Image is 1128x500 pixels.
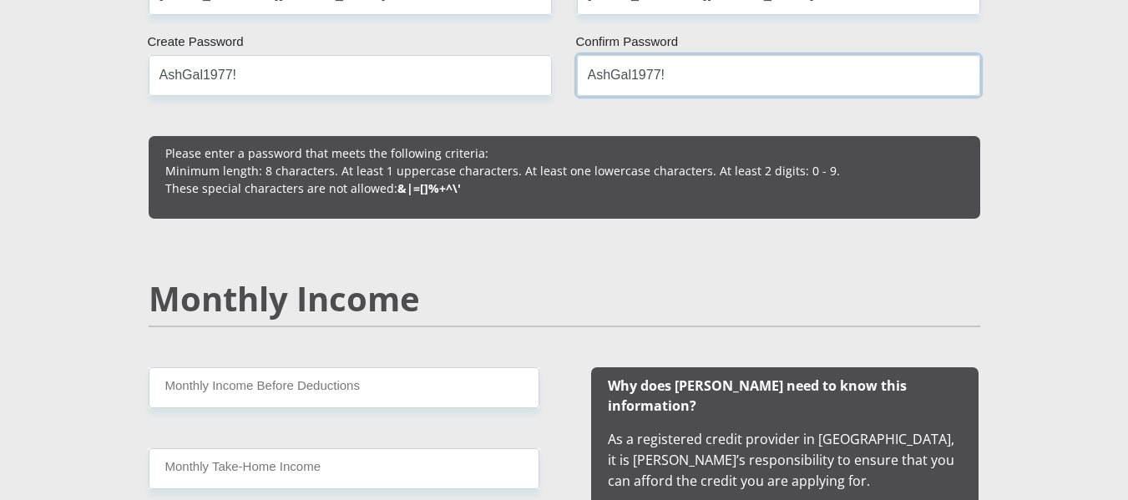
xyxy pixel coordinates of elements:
b: Why does [PERSON_NAME] need to know this information? [608,376,907,415]
input: Monthly Income Before Deductions [149,367,539,408]
input: Create Password [149,55,552,96]
input: Monthly Take Home Income [149,448,539,489]
input: Confirm Password [577,55,980,96]
p: Please enter a password that meets the following criteria: Minimum length: 8 characters. At least... [165,144,964,197]
b: &|=[]%+^\' [397,180,461,196]
h2: Monthly Income [149,279,980,319]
